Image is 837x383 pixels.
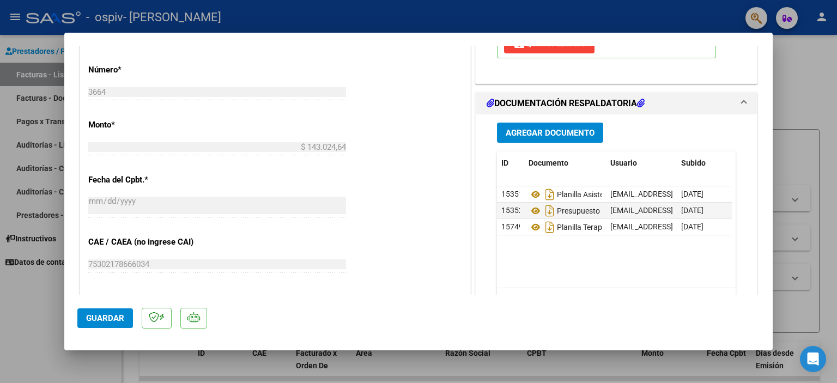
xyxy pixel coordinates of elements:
[800,346,826,372] div: Open Intercom Messenger
[529,190,642,199] span: Planilla Asistencia [DATE]
[88,236,201,248] p: CAE / CAEA (no ingrese CAI)
[681,159,706,167] span: Subido
[497,288,736,315] div: 3 total
[543,202,557,220] i: Descargar documento
[501,190,523,198] span: 15351
[506,128,595,138] span: Agregar Documento
[610,159,637,167] span: Usuario
[497,151,524,175] datatable-header-cell: ID
[476,93,757,114] mat-expansion-panel-header: DOCUMENTACIÓN RESPALDATORIA
[476,114,757,341] div: DOCUMENTACIÓN RESPALDATORIA
[529,223,636,232] span: Planilla Terapias [DATE]
[524,151,606,175] datatable-header-cell: Documento
[677,151,731,175] datatable-header-cell: Subido
[86,313,124,323] span: Guardar
[529,159,568,167] span: Documento
[610,206,795,215] span: [EMAIL_ADDRESS][DOMAIN_NAME] - [PERSON_NAME]
[88,119,201,131] p: Monto
[681,222,703,231] span: [DATE]
[681,206,703,215] span: [DATE]
[513,39,586,48] span: Quitar Legajo
[88,64,201,76] p: Número
[543,186,557,203] i: Descargar documento
[501,206,523,215] span: 15352
[77,308,133,328] button: Guardar
[487,97,645,110] h1: DOCUMENTACIÓN RESPALDATORIA
[610,222,795,231] span: [EMAIL_ADDRESS][DOMAIN_NAME] - [PERSON_NAME]
[88,174,201,186] p: Fecha del Cpbt.
[606,151,677,175] datatable-header-cell: Usuario
[543,218,557,236] i: Descargar documento
[501,222,523,231] span: 15749
[610,190,795,198] span: [EMAIL_ADDRESS][DOMAIN_NAME] - [PERSON_NAME]
[529,206,619,215] span: Presupuesto 2025
[501,159,508,167] span: ID
[497,123,603,143] button: Agregar Documento
[681,190,703,198] span: [DATE]
[731,151,786,175] datatable-header-cell: Acción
